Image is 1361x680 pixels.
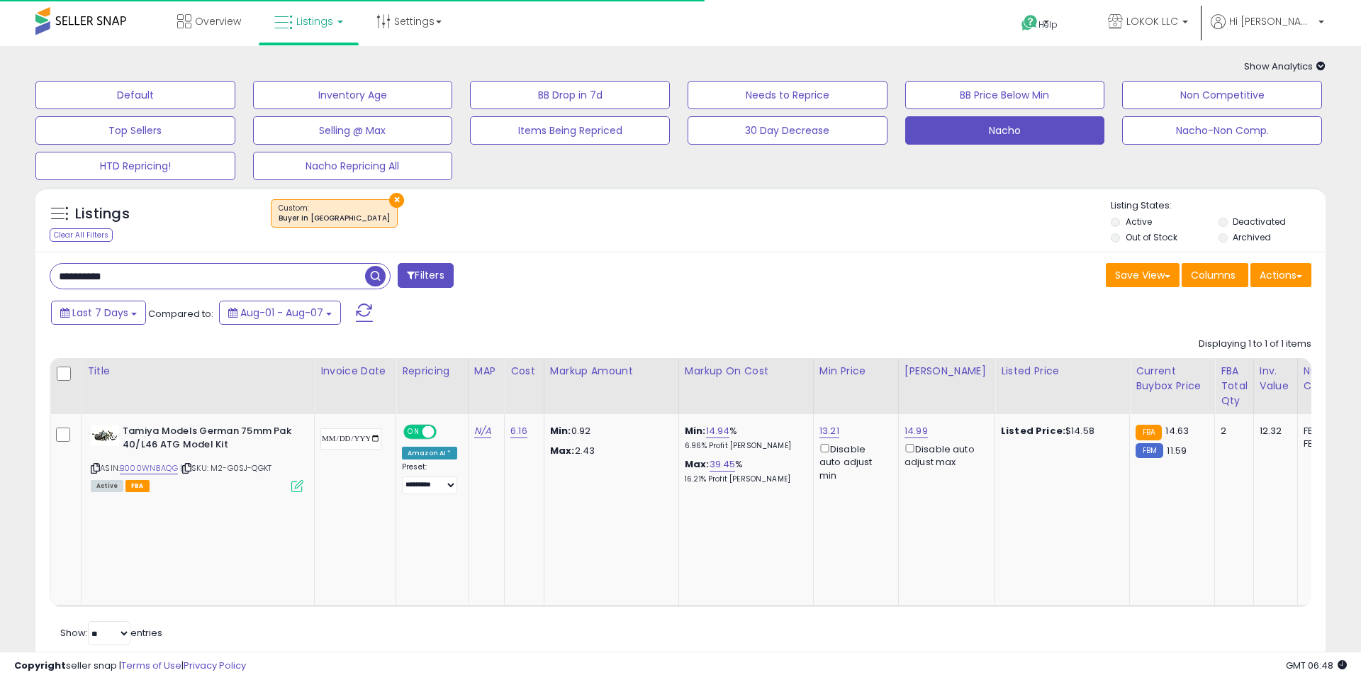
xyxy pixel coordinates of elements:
[1038,18,1058,30] span: Help
[195,14,241,28] span: Overview
[678,358,813,414] th: The percentage added to the cost of goods (COGS) that forms the calculator for Min & Max prices.
[14,659,246,673] div: seller snap | |
[1229,14,1314,28] span: Hi [PERSON_NAME]
[389,193,404,208] button: ×
[148,307,213,321] span: Compared to:
[905,81,1105,109] button: BB Price Below Min
[1106,263,1180,287] button: Save View
[685,458,802,484] div: %
[279,213,390,223] div: Buyer in [GEOGRAPHIC_DATA]
[685,425,802,451] div: %
[1199,338,1311,351] div: Displaying 1 to 1 of 1 items
[87,364,308,379] div: Title
[1221,425,1243,437] div: 2
[688,116,887,145] button: 30 Day Decrease
[296,14,333,28] span: Listings
[904,441,984,469] div: Disable auto adjust max
[510,424,527,438] a: 6.16
[1165,424,1189,437] span: 14.63
[550,424,571,437] strong: Min:
[435,426,457,438] span: OFF
[685,441,802,451] p: 6.96% Profit [PERSON_NAME]
[35,152,235,180] button: HTD Repricing!
[550,364,673,379] div: Markup Amount
[320,364,390,379] div: Invoice Date
[904,424,928,438] a: 14.99
[819,364,892,379] div: Min Price
[180,462,271,474] span: | SKU: M2-G0SJ-QGKT
[253,152,453,180] button: Nacho Repricing All
[470,116,670,145] button: Items Being Repriced
[402,462,457,494] div: Preset:
[1126,14,1178,28] span: LOKOK LLC
[550,445,668,457] p: 2.43
[1010,4,1085,46] a: Help
[91,425,303,491] div: ASIN:
[14,659,66,672] strong: Copyright
[219,301,341,325] button: Aug-01 - Aug-07
[550,444,575,457] strong: Max:
[1304,364,1355,394] div: Num of Comp.
[470,81,670,109] button: BB Drop in 7d
[685,457,710,471] b: Max:
[819,424,839,438] a: 13.21
[125,480,150,492] span: FBA
[1304,437,1350,450] div: FBM: 12
[35,116,235,145] button: Top Sellers
[1211,14,1324,46] a: Hi [PERSON_NAME]
[72,306,128,320] span: Last 7 Days
[120,462,178,474] a: B000WN8AQG
[1021,14,1038,32] i: Get Help
[819,441,887,482] div: Disable auto adjust min
[1126,216,1152,228] label: Active
[398,263,453,288] button: Filters
[1167,444,1187,457] span: 11.59
[121,659,181,672] a: Terms of Use
[402,447,457,459] div: Amazon AI *
[1001,425,1119,437] div: $14.58
[1221,364,1248,408] div: FBA Total Qty
[1001,364,1124,379] div: Listed Price
[1111,199,1325,213] p: Listing States:
[1122,81,1322,109] button: Non Competitive
[685,424,706,437] b: Min:
[904,364,989,379] div: [PERSON_NAME]
[1233,216,1286,228] label: Deactivated
[35,81,235,109] button: Default
[510,364,538,379] div: Cost
[905,116,1105,145] button: Nacho
[1304,425,1350,437] div: FBA: 2
[688,81,887,109] button: Needs to Reprice
[474,364,498,379] div: MAP
[706,424,730,438] a: 14.94
[51,301,146,325] button: Last 7 Days
[710,457,736,472] a: 39.45
[60,626,162,640] span: Show: entries
[123,425,295,455] b: Tamiya Models German 75mm Pak 40/L46 ATG Model Kit
[1260,364,1292,394] div: Inv. value
[1136,443,1163,458] small: FBM
[1260,425,1287,437] div: 12.32
[1136,425,1162,440] small: FBA
[1122,116,1322,145] button: Nacho-Non Comp.
[1136,364,1209,394] div: Current Buybox Price
[279,203,390,224] span: Custom:
[184,659,246,672] a: Privacy Policy
[685,364,807,379] div: Markup on Cost
[91,425,119,446] img: 41SrbndNRCL._SL40_.jpg
[240,306,323,320] span: Aug-01 - Aug-07
[253,81,453,109] button: Inventory Age
[1286,659,1347,672] span: 2025-08-15 06:48 GMT
[405,426,422,438] span: ON
[1001,424,1065,437] b: Listed Price:
[1191,268,1236,282] span: Columns
[91,480,123,492] span: All listings currently available for purchase on Amazon
[1244,60,1326,73] span: Show Analytics
[1233,231,1271,243] label: Archived
[1182,263,1248,287] button: Columns
[253,116,453,145] button: Selling @ Max
[402,364,462,379] div: Repricing
[474,424,491,438] a: N/A
[1250,263,1311,287] button: Actions
[685,474,802,484] p: 16.21% Profit [PERSON_NAME]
